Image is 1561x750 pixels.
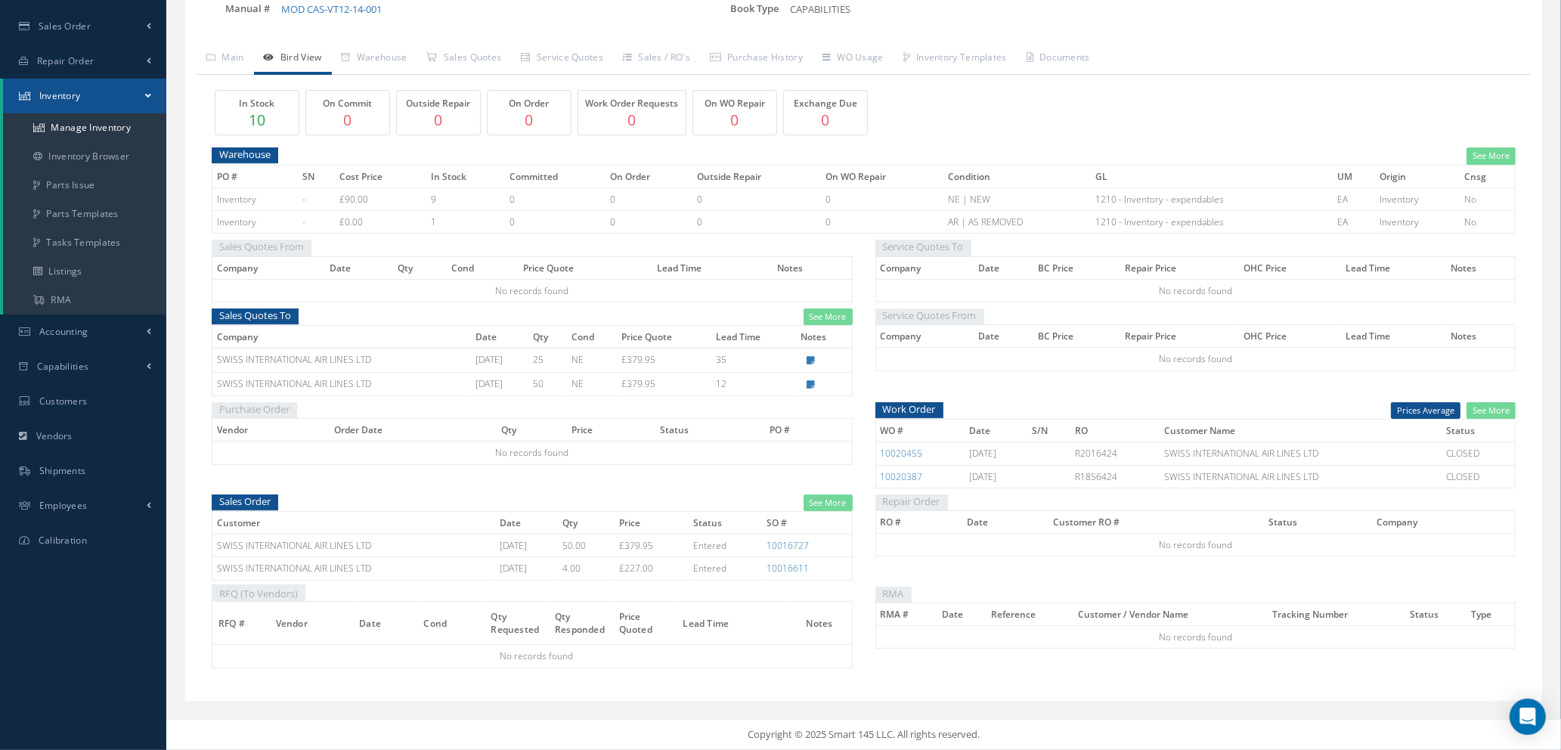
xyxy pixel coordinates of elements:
[821,165,943,187] th: On WO Repair
[212,145,278,164] span: Warehouse
[495,512,558,535] th: Date
[39,20,91,33] span: Sales Order
[181,727,1546,742] div: Copyright © 2025 Smart 145 LLC. All rights reserved.
[606,187,692,210] td: 0
[1442,442,1516,465] td: CLOSED
[1446,256,1515,279] th: Notes
[471,349,528,372] td: [DATE]
[298,210,335,233] td: -
[3,79,166,113] a: Inventory
[335,165,426,187] th: Cost Price
[217,215,256,228] span: Inventory
[39,499,88,512] span: Employees
[219,98,295,109] h5: In Stock
[894,43,1017,75] a: Inventory Templates
[276,615,308,630] span: Vendor
[683,615,729,630] span: Lead Time
[254,43,332,75] a: Bird View
[218,615,245,630] span: RFQ #
[1268,603,1405,626] th: Tracking Number
[558,535,614,557] td: 50.00
[965,465,1027,488] td: [DATE]
[212,557,496,580] td: SWISS INTERNATIONAL AIR LINES LTD
[875,256,974,279] th: Company
[497,419,567,442] th: Qty
[393,256,448,279] th: Qty
[1333,187,1375,210] td: EA
[212,165,298,187] th: PO #
[875,325,974,348] th: Company
[528,372,567,395] td: 50
[606,165,692,187] th: On Order
[1091,187,1333,210] td: 1210 - Inventory - expendables
[986,603,1073,626] th: Reference
[1264,511,1372,534] th: Status
[875,626,1516,649] td: No records found
[39,89,81,102] span: Inventory
[491,609,539,636] span: Qty Requested
[332,43,417,75] a: Warehouse
[1017,43,1100,75] a: Documents
[689,512,762,535] th: Status
[424,615,448,630] span: Cond
[619,609,652,636] span: Price Quoted
[1160,465,1442,488] td: SWISS INTERNATIONAL AIR LINES LTD
[937,603,986,626] th: Date
[1341,256,1446,279] th: Lead Time
[697,98,773,109] h5: On WO Repair
[1070,465,1159,488] td: R1856424
[767,539,809,552] a: 10016727
[310,109,386,131] p: 0
[875,420,965,442] th: WO #
[1442,465,1516,488] td: CLOSED
[212,419,330,442] th: Vendor
[962,511,1048,534] th: Date
[689,535,762,557] td: Entered
[606,210,692,233] td: 0
[615,557,689,580] td: £227.00
[212,492,278,511] span: Sales Order
[505,187,606,210] td: 0
[310,98,386,109] h5: On Commit
[335,210,426,233] td: £0.00
[813,43,894,75] a: WO Usage
[471,372,528,395] td: [DATE]
[212,584,305,603] span: RFQ (To Vendors)
[875,511,962,534] th: RO #
[37,360,89,373] span: Capabilities
[39,534,87,547] span: Calibration
[804,494,853,512] a: See More
[197,43,254,75] a: Main
[426,210,505,233] td: 1
[788,98,863,109] h5: Exchange Due
[1510,699,1546,735] div: Open Intercom Messenger
[212,237,311,256] span: Sales Quotes From
[1070,442,1159,465] td: R2016424
[1333,210,1375,233] td: EA
[3,257,166,286] a: Listings
[3,200,166,228] a: Parts Templates
[617,349,711,372] td: £379.95
[821,210,943,233] td: 0
[3,113,166,142] a: Manage Inventory
[943,165,1091,187] th: Condition
[767,562,809,575] a: 10016611
[36,429,73,442] span: Vendors
[1460,210,1515,233] td: No
[1073,603,1268,626] th: Customer / Vendor Name
[528,326,567,349] th: Qty
[567,326,617,349] th: Cond
[1033,325,1121,348] th: BC Price
[567,349,617,372] td: NE
[1160,442,1442,465] td: SWISS INTERNATIONAL AIR LINES LTD
[491,98,567,109] h5: On Order
[582,109,682,131] p: 0
[558,512,614,535] th: Qty
[806,615,832,630] span: Notes
[821,187,943,210] td: 0
[281,2,382,16] a: MOD CAS-VT12-14-001
[426,165,505,187] th: In Stock
[298,187,335,210] td: -
[1460,187,1515,210] td: No
[495,535,558,557] td: [DATE]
